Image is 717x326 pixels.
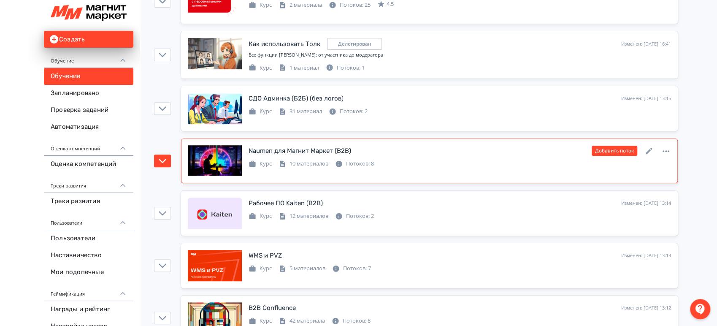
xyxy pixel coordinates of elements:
a: Награды и рейтинг [44,301,133,318]
div: Потоков: 8 [332,317,371,325]
a: Пользователи [44,230,133,247]
div: Изменен: [DATE] 13:15 [621,95,671,102]
div: Оценка компетенций [44,136,133,156]
a: Проверка заданий [44,102,133,119]
div: Изменен: [DATE] 13:13 [621,252,671,259]
div: 1 материал [279,64,319,72]
div: Потоков: 7 [332,264,371,273]
div: 12 материалов [279,212,328,220]
div: Курс [249,107,272,116]
div: Обучение [44,48,133,68]
a: Автоматизация [44,119,133,136]
div: Потоков: 1 [326,64,365,72]
a: Треки развития [44,193,133,210]
div: 10 материалов [279,160,328,168]
div: Naumen для Магнит Маркет (B2B) [249,146,351,156]
div: 42 материала [279,317,325,325]
div: shared [327,38,382,50]
div: Пользователи [44,210,133,230]
div: Потоков: 8 [335,160,374,168]
div: 31 материал [279,107,322,116]
button: Добавить поток [592,146,637,156]
div: Курс [249,160,272,168]
div: Как использовать Толк [249,39,320,49]
div: Потоков: 2 [329,107,368,116]
div: Курс [249,212,272,220]
a: Мои подопечные [44,264,133,281]
div: Курс [249,264,272,273]
div: Курс [249,317,272,325]
div: Курс [249,1,272,9]
div: Изменен: [DATE] 16:41 [621,41,671,48]
div: СДО Админка (Б2Б) (без логов) [249,94,344,103]
a: Наставничество [44,247,133,264]
div: Изменен: [DATE] 13:14 [621,200,671,207]
div: Рабочее ПО Kaiten (B2B) [249,198,323,208]
div: 5 материалов [279,264,325,273]
div: Изменен: [DATE] 13:12 [621,304,671,312]
img: https://files.teachbase.ru/system/slaveaccount/57079/logo/medium-e76e9250e9e9211827b1f0905568c702... [51,5,127,21]
button: Создать [44,31,133,48]
div: Потоков: 2 [335,212,374,220]
div: Треки развития [44,173,133,193]
a: Обучение [44,68,133,85]
div: В2В Confluence [249,303,296,313]
div: Потоков: 25 [329,1,371,9]
div: 2 материала [279,1,322,9]
div: Курс [249,64,272,72]
div: WMS и PVZ [249,251,282,261]
a: Запланировано [44,85,133,102]
a: Оценка компетенций [44,156,133,173]
div: Все функции Контур Толк: от участника до модератора [249,52,671,59]
div: Геймификация [44,281,133,301]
